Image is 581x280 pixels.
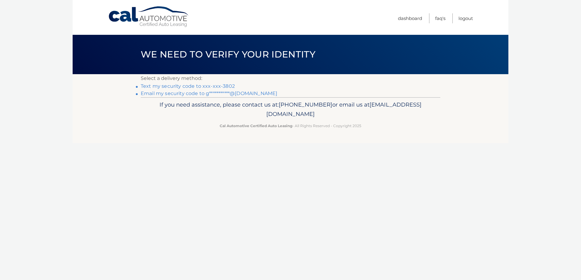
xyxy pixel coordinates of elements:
a: Dashboard [398,13,422,23]
span: We need to verify your identity [141,49,315,60]
span: [PHONE_NUMBER] [279,101,332,108]
p: Select a delivery method: [141,74,440,83]
a: Text my security code to xxx-xxx-3802 [141,83,235,89]
a: Cal Automotive [108,6,190,28]
strong: Cal Automotive Certified Auto Leasing [220,124,292,128]
p: If you need assistance, please contact us at: or email us at [145,100,436,119]
a: FAQ's [435,13,445,23]
p: - All Rights Reserved - Copyright 2025 [145,123,436,129]
a: Logout [458,13,473,23]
